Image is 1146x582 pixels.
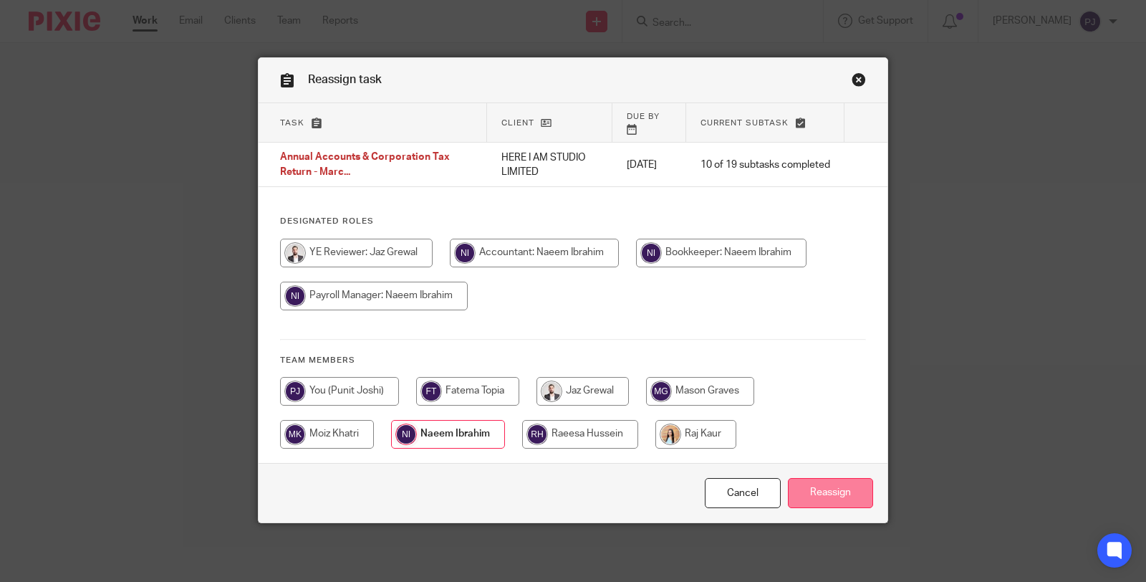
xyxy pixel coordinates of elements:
[788,478,873,509] input: Reassign
[280,153,450,178] span: Annual Accounts & Corporation Tax Return - Marc...
[280,119,304,127] span: Task
[280,216,866,227] h4: Designated Roles
[308,74,382,85] span: Reassign task
[627,113,660,120] span: Due by
[501,119,534,127] span: Client
[501,151,598,180] p: HERE I AM STUDIO LIMITED
[852,72,866,92] a: Close this dialog window
[280,355,866,366] h4: Team members
[686,143,844,187] td: 10 of 19 subtasks completed
[700,119,789,127] span: Current subtask
[705,478,781,509] a: Close this dialog window
[627,158,672,172] p: [DATE]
